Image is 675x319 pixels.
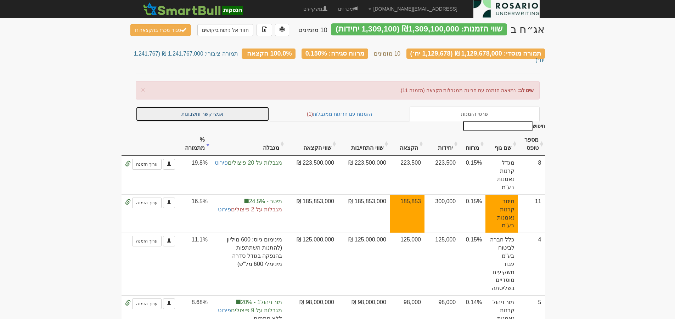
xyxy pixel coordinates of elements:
[286,132,338,156] th: שווי הקצאה: activate to sort column ascending
[132,298,161,309] a: ערוך הזמנה
[518,194,545,233] td: 11
[338,156,390,194] td: 223,500,000 ₪
[485,156,518,194] td: מגדל קרנות נאמנות בע"מ
[247,50,292,57] span: 100.0% הקצאה
[215,159,282,167] span: מגבלות על 20 פיצולים
[485,194,518,233] td: מיטב קרנות נאמנות בע"מ
[517,87,534,93] strong: שים לב:
[211,132,286,156] th: מגבלה: activate to sort column ascending
[141,86,145,94] span: ×
[179,156,211,194] td: 19.8%
[141,2,245,16] img: SmartBull Logo
[132,236,161,246] a: ערוך הזמנה
[307,111,313,117] span: (1)
[286,233,338,295] td: 125,000,000 ₪
[286,194,338,233] td: 185,853,000 ₪
[179,132,211,156] th: % מתמורה: activate to sort column ascending
[390,132,424,156] th: הקצאה: activate to sort column ascending
[141,86,145,93] button: Close
[390,194,424,233] td: אחוז הקצאה להצעה זו 62.0%
[459,156,485,194] td: 0.15%
[215,198,282,206] span: מיטב - 24.5%
[338,132,390,156] th: שווי התחייבות: activate to sort column ascending
[518,156,545,194] td: 8
[262,27,268,32] img: excel-file-black.png
[211,194,286,233] td: לאכיפת המגבלה יש להתאים את המגבלה ברמת ההזמנה או להמיר את הפיצולים להזמנות. לתשומת ליבך: עדכון המ...
[136,107,270,121] a: אנשי קשר וחשבונות
[390,233,424,295] td: 125,000
[459,132,485,156] th: מרווח : activate to sort column ascending
[218,206,231,212] a: פירוט
[331,23,507,35] div: שווי הזמנות: ₪1,309,100,000 (1,309,100 יחידות)
[485,233,518,295] td: כלל חברה לביטוח בע"מ עבור משקיעים מוסדיים בשליטתה
[338,194,390,233] td: 185,853,000 ₪
[485,132,518,156] th: שם גוף : activate to sort column ascending
[134,51,545,63] small: תמורה ציבורי: 1,241,767,000 ₪ (1,241,767 יח׳)
[215,206,282,214] span: מגבלות על 2 פיצולים
[218,307,231,313] a: פירוט
[132,198,161,208] a: ערוך הזמנה
[461,121,545,131] label: חיפוש
[463,121,533,131] input: חיפוש
[390,156,424,194] td: סה״כ 243500 יחידות עבור מגדל קרנות נאמנות בע"מ 0.15 ₪
[459,233,485,295] td: 0.15%
[179,233,211,295] td: 11.1%
[374,51,400,57] small: 10 מזמינים
[424,233,459,295] td: 125,000
[518,233,545,295] td: 4
[269,107,410,121] a: הזמנות עם חריגות ממגבלות(1)
[298,27,327,34] h4: 10 מזמינים
[406,49,545,59] div: תמורה מוסדי: 1,129,678,000 ₪ (1,129,678 יח׳)
[410,107,540,121] a: פרטי הזמנות
[424,132,459,156] th: יחידות: activate to sort column ascending
[215,244,282,268] span: (להתנות השתתפות בהנפקה בגודל סדרה מינימלי 600 מל"ש)
[197,24,254,36] a: חזור אל ניתוח ביקושים
[399,87,516,93] span: נמצאה הזמנה עם חריגה ממגבלות הקצאה (הזמנה 11).
[302,49,368,59] div: מרווח סגירה: 0.150%
[215,307,282,315] span: מגבלות על 9 פיצולים
[424,156,459,194] td: 223,500
[215,160,228,166] a: פירוט
[215,298,282,307] span: מור ניהול1 - 20%
[518,132,545,156] th: מספר טופס: activate to sort column ascending
[286,156,338,194] td: 223,500,000 ₪
[424,194,459,233] td: 300,000
[130,24,191,36] button: סגור מכרז בהקצאה זו
[459,194,485,233] td: 0.15%
[132,159,161,170] a: ערוך הזמנה
[179,194,211,233] td: 16.5%
[215,236,282,244] span: מינימום גיוס: 600 מיליון
[511,23,545,35] div: דניאל פקדונות בע"מ - אג״ח (ב) - הנפקה לציבור
[338,233,390,295] td: 125,000,000 ₪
